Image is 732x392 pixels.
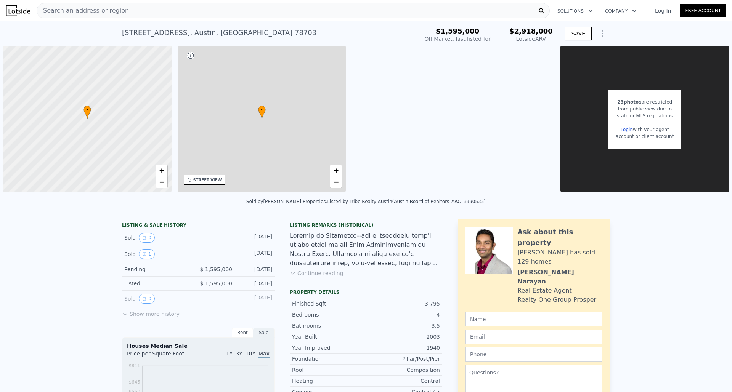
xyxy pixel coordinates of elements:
span: 23 photos [617,99,641,105]
button: Show more history [122,307,180,318]
button: Continue reading [290,269,344,277]
div: Central [366,377,440,385]
div: Bathrooms [292,322,366,330]
div: Year Built [292,333,366,341]
tspan: $645 [128,379,140,385]
div: Ask about this property [517,227,602,248]
span: $ 1,595,000 [200,280,232,286]
div: Rent [232,328,253,338]
div: Price per Square Foot [127,350,198,362]
span: • [83,107,91,114]
span: Search an address or region [37,6,129,15]
span: + [159,166,164,175]
span: 10Y [246,350,255,357]
div: Listed [124,280,192,287]
div: 3,795 [366,300,440,307]
div: STREET VIEW [193,177,222,183]
span: 3Y [236,350,242,357]
div: Listed by Tribe Realty Austin (Austin Board of Realtors #ACT3390535) [327,199,486,204]
div: [STREET_ADDRESS] , Austin , [GEOGRAPHIC_DATA] 78703 [122,27,316,38]
div: [PERSON_NAME] Narayan [517,268,602,286]
div: Foundation [292,355,366,363]
a: Free Account [680,4,726,17]
div: Sold [124,294,192,304]
span: Max [258,350,270,358]
div: from public view due to [616,106,674,112]
button: SAVE [565,27,592,40]
div: Loremip do Sitametco--adi elitseddoeiu temp'i utlabo etdol ma ali Enim Adminimveniam qu Nostru Ex... [290,231,442,268]
div: 2003 [366,333,440,341]
div: • [258,106,266,119]
div: Year Improved [292,344,366,352]
span: with your agent [633,127,669,132]
div: Lotside ARV [509,35,553,43]
div: Real Estate Agent [517,286,572,295]
div: Listing Remarks (Historical) [290,222,442,228]
div: 1940 [366,344,440,352]
div: Sold by [PERSON_NAME] Properties . [246,199,327,204]
button: View historical data [139,249,155,259]
a: Zoom out [156,176,167,188]
div: Finished Sqft [292,300,366,307]
div: • [83,106,91,119]
a: Log In [646,7,680,14]
div: [PERSON_NAME] has sold 129 homes [517,248,602,266]
span: $1,595,000 [436,27,479,35]
div: Off Market, last listed for [424,35,491,43]
div: [DATE] [238,280,272,287]
div: [DATE] [238,233,272,243]
a: Login [621,127,633,132]
div: Sold [124,233,192,243]
div: Sale [253,328,274,338]
span: $2,918,000 [509,27,553,35]
span: $ 1,595,000 [200,266,232,272]
span: • [258,107,266,114]
img: Lotside [6,5,30,16]
button: Solutions [551,4,599,18]
button: Show Options [595,26,610,41]
div: Houses Median Sale [127,342,270,350]
div: LISTING & SALE HISTORY [122,222,274,230]
div: Composition [366,366,440,374]
div: state or MLS regulations [616,112,674,119]
div: 3.5 [366,322,440,330]
span: + [334,166,339,175]
div: account or client account [616,133,674,140]
div: Roof [292,366,366,374]
a: Zoom in [156,165,167,176]
button: View historical data [139,233,155,243]
span: 1Y [226,350,233,357]
div: Pending [124,266,192,273]
div: Sold [124,249,192,259]
button: Company [599,4,643,18]
div: [DATE] [238,294,272,304]
button: View historical data [139,294,155,304]
input: Email [465,330,602,344]
div: Realty One Group Prosper [517,295,596,304]
div: Pillar/Post/Pier [366,355,440,363]
span: − [334,177,339,187]
div: Heating [292,377,366,385]
input: Phone [465,347,602,362]
div: Property details [290,289,442,295]
div: [DATE] [238,249,272,259]
div: are restricted [616,99,674,106]
a: Zoom out [330,176,342,188]
div: 4 [366,311,440,318]
span: − [159,177,164,187]
div: [DATE] [238,266,272,273]
tspan: $811 [128,363,140,368]
div: Bedrooms [292,311,366,318]
input: Name [465,312,602,326]
a: Zoom in [330,165,342,176]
